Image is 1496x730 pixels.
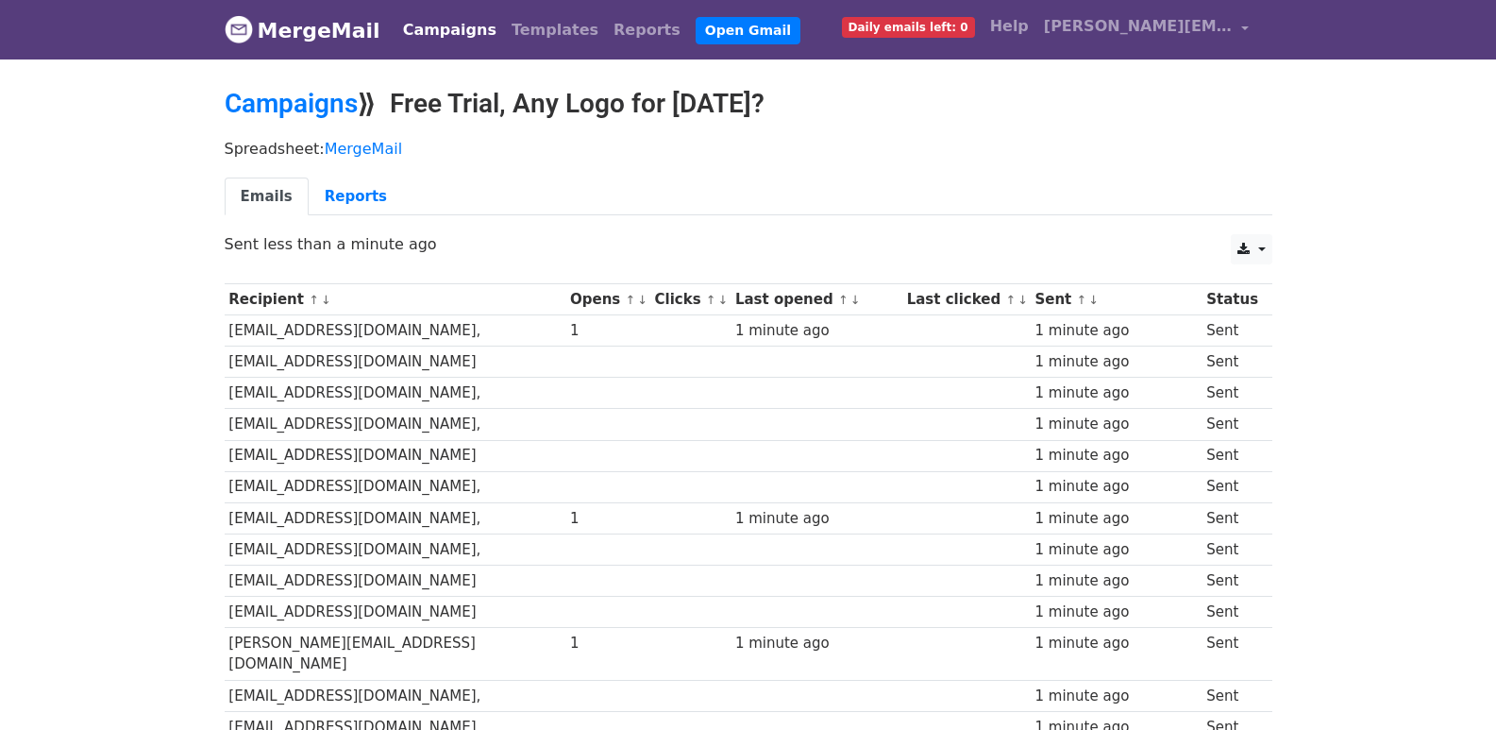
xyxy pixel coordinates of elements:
span: Daily emails left: 0 [842,17,975,38]
a: MergeMail [225,10,380,50]
a: Daily emails left: 0 [834,8,983,45]
a: Emails [225,178,309,216]
img: MergeMail logo [225,15,253,43]
p: Spreadsheet: [225,139,1272,159]
div: 1 minute ago [735,320,898,342]
div: 1 minute ago [1034,414,1197,435]
div: 1 minute ago [1034,351,1197,373]
td: [EMAIL_ADDRESS][DOMAIN_NAME], [225,680,566,711]
div: 1 minute ago [735,508,898,530]
a: Reports [606,11,688,49]
div: 1 minute ago [735,633,898,654]
a: [PERSON_NAME][EMAIL_ADDRESS][DOMAIN_NAME] [1036,8,1257,52]
div: 1 minute ago [1034,539,1197,561]
a: Campaigns [395,11,504,49]
div: 1 minute ago [1034,570,1197,592]
td: [EMAIL_ADDRESS][DOMAIN_NAME], [225,502,566,534]
a: Help [983,8,1036,45]
td: [EMAIL_ADDRESS][DOMAIN_NAME] [225,440,566,471]
a: Open Gmail [696,17,800,44]
td: Sent [1202,680,1262,711]
a: ↑ [838,293,849,307]
a: ↑ [625,293,635,307]
td: [EMAIL_ADDRESS][DOMAIN_NAME], [225,409,566,440]
a: ↓ [321,293,331,307]
td: [EMAIL_ADDRESS][DOMAIN_NAME], [225,315,566,347]
div: 1 minute ago [1034,602,1197,623]
a: ↑ [1005,293,1016,307]
td: Sent [1202,502,1262,534]
a: ↓ [637,293,647,307]
td: [EMAIL_ADDRESS][DOMAIN_NAME] [225,347,566,378]
span: [PERSON_NAME][EMAIL_ADDRESS][DOMAIN_NAME] [1044,15,1233,38]
div: 1 minute ago [1034,508,1197,530]
div: 1 minute ago [1034,476,1197,498]
a: ↓ [1017,293,1028,307]
div: 1 minute ago [1034,382,1197,404]
p: Sent less than a minute ago [225,234,1272,254]
td: [EMAIL_ADDRESS][DOMAIN_NAME], [225,534,566,565]
td: Sent [1202,440,1262,471]
h2: ⟫ Free Trial, Any Logo for [DATE]? [225,88,1272,120]
div: 1 [570,508,646,530]
a: ↓ [1088,293,1099,307]
div: 1 [570,320,646,342]
th: Last clicked [902,284,1031,315]
div: 1 minute ago [1034,445,1197,467]
a: MergeMail [325,140,402,158]
div: 1 [570,633,646,654]
div: 1 minute ago [1034,686,1197,707]
a: ↑ [1077,293,1087,307]
td: Sent [1202,471,1262,502]
td: Sent [1202,378,1262,409]
td: Sent [1202,534,1262,565]
a: Campaigns [225,88,358,119]
td: Sent [1202,315,1262,347]
th: Status [1202,284,1262,315]
a: Templates [504,11,606,49]
div: 1 minute ago [1034,633,1197,654]
th: Sent [1031,284,1202,315]
a: ↑ [706,293,716,307]
td: Sent [1202,347,1262,378]
div: 1 minute ago [1034,320,1197,342]
th: Last opened [731,284,902,315]
td: [EMAIL_ADDRESS][DOMAIN_NAME] [225,565,566,596]
td: Sent [1202,409,1262,440]
td: [EMAIL_ADDRESS][DOMAIN_NAME], [225,378,566,409]
a: ↓ [718,293,729,307]
a: ↓ [850,293,861,307]
a: ↑ [309,293,319,307]
td: [PERSON_NAME][EMAIL_ADDRESS][DOMAIN_NAME] [225,628,566,681]
th: Clicks [650,284,731,315]
td: Sent [1202,628,1262,681]
td: Sent [1202,565,1262,596]
td: Sent [1202,597,1262,628]
th: Recipient [225,284,566,315]
td: [EMAIL_ADDRESS][DOMAIN_NAME], [225,471,566,502]
td: [EMAIL_ADDRESS][DOMAIN_NAME] [225,597,566,628]
a: Reports [309,178,403,216]
th: Opens [565,284,650,315]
